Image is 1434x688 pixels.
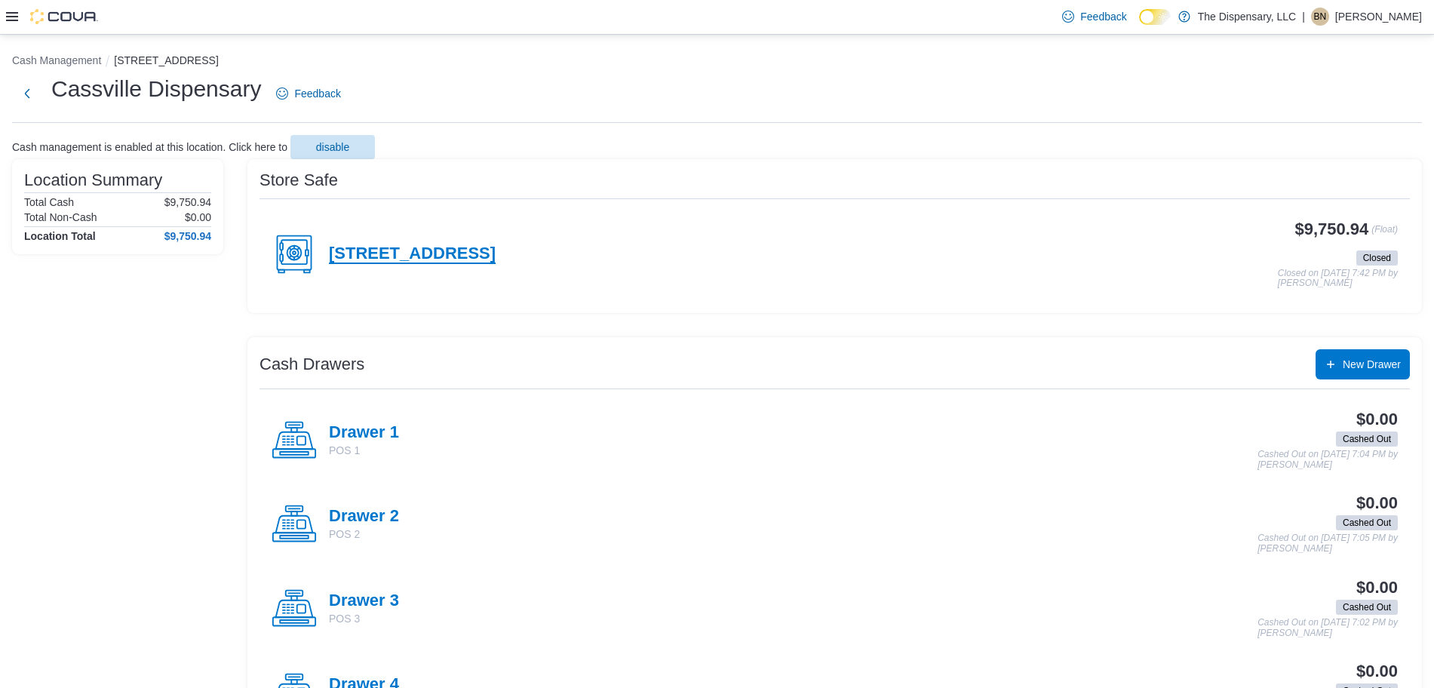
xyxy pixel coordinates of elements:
[185,211,211,223] p: $0.00
[329,527,399,542] p: POS 2
[12,141,287,153] p: Cash management is enabled at this location. Click here to
[1356,494,1398,512] h3: $0.00
[12,78,42,109] button: Next
[1314,8,1327,26] span: BN
[24,230,96,242] h4: Location Total
[51,74,261,104] h1: Cassville Dispensary
[1311,8,1329,26] div: Benjamin Nichols
[164,230,211,242] h4: $9,750.94
[1257,533,1398,554] p: Cashed Out on [DATE] 7:05 PM by [PERSON_NAME]
[1295,220,1369,238] h3: $9,750.94
[290,135,375,159] button: disable
[329,443,399,458] p: POS 1
[1257,450,1398,470] p: Cashed Out on [DATE] 7:04 PM by [PERSON_NAME]
[30,9,98,24] img: Cova
[1139,9,1171,25] input: Dark Mode
[259,355,364,373] h3: Cash Drawers
[1356,250,1398,266] span: Closed
[1080,9,1126,24] span: Feedback
[164,196,211,208] p: $9,750.94
[1343,516,1391,530] span: Cashed Out
[329,423,399,443] h4: Drawer 1
[1343,357,1401,372] span: New Drawer
[316,140,349,155] span: disable
[329,591,399,611] h4: Drawer 3
[294,86,340,101] span: Feedback
[1343,600,1391,614] span: Cashed Out
[329,611,399,626] p: POS 3
[1336,600,1398,615] span: Cashed Out
[1056,2,1132,32] a: Feedback
[1278,269,1398,289] p: Closed on [DATE] 7:42 PM by [PERSON_NAME]
[24,196,74,208] h6: Total Cash
[1316,349,1410,379] button: New Drawer
[1198,8,1296,26] p: The Dispensary, LLC
[259,171,338,189] h3: Store Safe
[1363,251,1391,265] span: Closed
[1356,410,1398,428] h3: $0.00
[1343,432,1391,446] span: Cashed Out
[1335,8,1422,26] p: [PERSON_NAME]
[12,53,1422,71] nav: An example of EuiBreadcrumbs
[1336,432,1398,447] span: Cashed Out
[270,78,346,109] a: Feedback
[24,211,97,223] h6: Total Non-Cash
[24,171,162,189] h3: Location Summary
[329,507,399,527] h4: Drawer 2
[1356,579,1398,597] h3: $0.00
[1371,220,1398,247] p: (Float)
[1336,515,1398,530] span: Cashed Out
[1257,618,1398,638] p: Cashed Out on [DATE] 7:02 PM by [PERSON_NAME]
[1356,662,1398,680] h3: $0.00
[12,54,101,66] button: Cash Management
[1302,8,1305,26] p: |
[114,54,218,66] button: [STREET_ADDRESS]
[329,244,496,264] h4: [STREET_ADDRESS]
